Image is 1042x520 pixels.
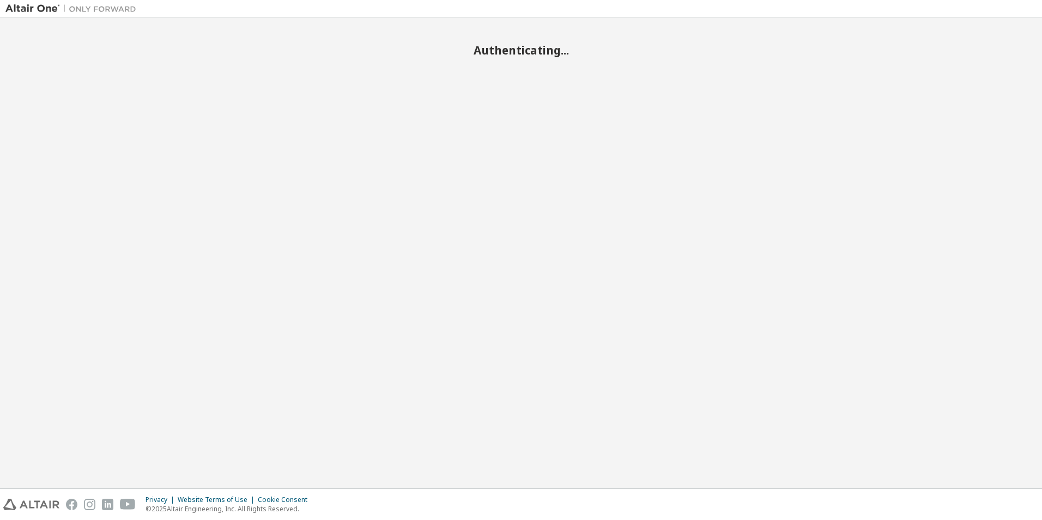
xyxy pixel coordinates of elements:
[178,495,258,504] div: Website Terms of Use
[102,499,113,510] img: linkedin.svg
[146,495,178,504] div: Privacy
[3,499,59,510] img: altair_logo.svg
[258,495,314,504] div: Cookie Consent
[120,499,136,510] img: youtube.svg
[66,499,77,510] img: facebook.svg
[146,504,314,513] p: © 2025 Altair Engineering, Inc. All Rights Reserved.
[5,43,1037,57] h2: Authenticating...
[5,3,142,14] img: Altair One
[84,499,95,510] img: instagram.svg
